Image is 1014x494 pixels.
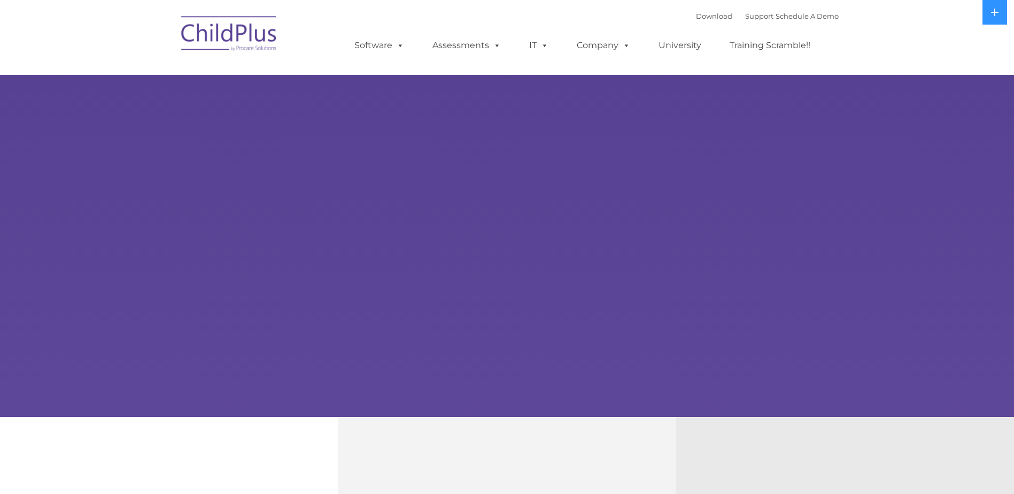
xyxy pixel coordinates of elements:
a: Software [344,35,415,56]
a: Company [566,35,641,56]
a: IT [518,35,559,56]
a: Support [745,12,773,20]
a: Assessments [422,35,512,56]
a: Download [696,12,732,20]
font: | [696,12,839,20]
a: Training Scramble!! [719,35,821,56]
a: Schedule A Demo [776,12,839,20]
img: ChildPlus by Procare Solutions [176,9,283,62]
a: University [648,35,712,56]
